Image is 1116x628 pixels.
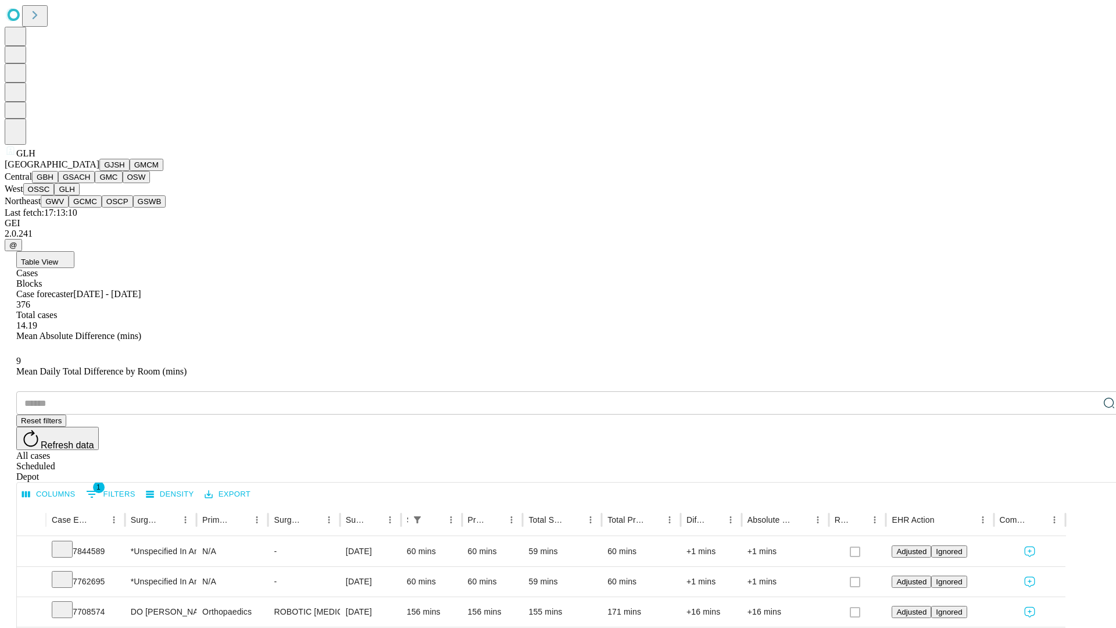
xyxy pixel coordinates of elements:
[305,512,321,528] button: Sort
[503,512,520,528] button: Menu
[202,515,231,524] div: Primary Service
[409,512,425,528] button: Show filters
[936,547,962,556] span: Ignored
[69,195,102,208] button: GCMC
[487,512,503,528] button: Sort
[123,171,151,183] button: OSW
[21,258,58,266] span: Table View
[233,512,249,528] button: Sort
[102,195,133,208] button: OSCP
[16,366,187,376] span: Mean Daily Total Difference by Room (mins)
[793,512,810,528] button: Sort
[5,218,1111,229] div: GEI
[99,159,130,171] button: GJSH
[9,241,17,249] span: @
[896,577,927,586] span: Adjusted
[16,415,66,427] button: Reset filters
[645,512,661,528] button: Sort
[722,512,739,528] button: Menu
[274,597,334,627] div: ROBOTIC [MEDICAL_DATA] KNEE TOTAL
[468,515,487,524] div: Predicted In Room Duration
[21,416,62,425] span: Reset filters
[274,515,303,524] div: Surgery Name
[346,597,395,627] div: [DATE]
[16,289,73,299] span: Case forecaster
[409,512,425,528] div: 1 active filter
[83,485,138,504] button: Show filters
[131,567,191,597] div: *Unspecified In And Out Surgery Glh
[41,195,69,208] button: GWV
[582,512,599,528] button: Menu
[133,195,166,208] button: GSWB
[249,512,265,528] button: Menu
[106,512,122,528] button: Menu
[54,183,79,195] button: GLH
[93,481,105,493] span: 1
[1046,512,1063,528] button: Menu
[202,486,253,504] button: Export
[468,537,517,566] div: 60 mins
[5,208,77,217] span: Last fetch: 17:13:10
[5,196,41,206] span: Northeast
[528,515,565,524] div: Total Scheduled Duration
[346,567,395,597] div: [DATE]
[131,537,191,566] div: *Unspecified In And Out Surgery Glh
[468,597,517,627] div: 156 mins
[5,239,22,251] button: @
[274,567,334,597] div: -
[468,567,517,597] div: 60 mins
[810,512,826,528] button: Menu
[607,597,675,627] div: 171 mins
[52,597,119,627] div: 7708574
[566,512,582,528] button: Sort
[274,537,334,566] div: -
[346,515,364,524] div: Surgery Date
[747,597,823,627] div: +16 mins
[202,567,262,597] div: N/A
[382,512,398,528] button: Menu
[607,537,675,566] div: 60 mins
[931,606,967,618] button: Ignored
[427,512,443,528] button: Sort
[16,251,74,268] button: Table View
[52,537,119,566] div: 7844589
[90,512,106,528] button: Sort
[130,159,163,171] button: GMCM
[892,515,934,524] div: EHR Action
[936,608,962,616] span: Ignored
[366,512,382,528] button: Sort
[16,331,141,341] span: Mean Absolute Difference (mins)
[19,486,78,504] button: Select columns
[23,572,40,593] button: Expand
[16,427,99,450] button: Refresh data
[23,183,55,195] button: OSSC
[407,537,456,566] div: 60 mins
[661,512,678,528] button: Menu
[1030,512,1046,528] button: Sort
[835,515,850,524] div: Resolved in EHR
[528,537,596,566] div: 59 mins
[892,606,931,618] button: Adjusted
[931,576,967,588] button: Ignored
[892,576,931,588] button: Adjusted
[607,515,644,524] div: Total Predicted Duration
[16,310,57,320] span: Total cases
[747,537,823,566] div: +1 mins
[202,537,262,566] div: N/A
[850,512,867,528] button: Sort
[896,547,927,556] span: Adjusted
[407,515,408,524] div: Scheduled In Room Duration
[58,171,95,183] button: GSACH
[16,320,37,330] span: 14.19
[443,512,459,528] button: Menu
[867,512,883,528] button: Menu
[161,512,177,528] button: Sort
[936,512,952,528] button: Sort
[686,597,736,627] div: +16 mins
[321,512,337,528] button: Menu
[41,440,94,450] span: Refresh data
[5,229,1111,239] div: 2.0.241
[5,184,23,194] span: West
[5,172,32,181] span: Central
[23,602,40,623] button: Expand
